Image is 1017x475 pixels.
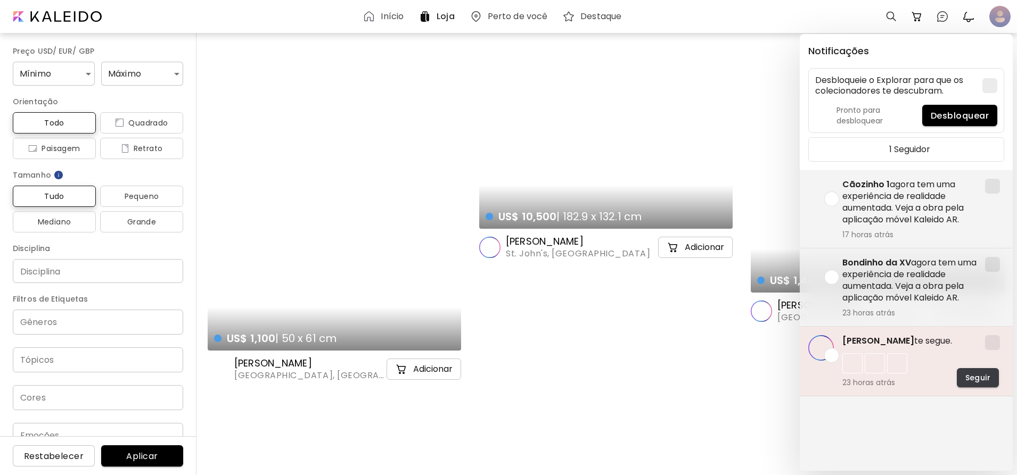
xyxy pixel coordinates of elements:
[957,368,999,387] button: Seguir
[889,144,930,155] h5: 1 Seguidor
[988,82,992,89] img: chevron
[836,105,922,126] h5: Pronto para desbloquear
[842,178,890,190] span: Cãozinho 1
[842,257,977,304] h5: agora tem uma experiência de realidade aumentada. Veja a obra pela aplicação móvel Kaleido AR.
[842,179,977,226] h5: agora tem uma experiência de realidade aumentada. Veja a obra pela aplicação móvel Kaleido AR.
[842,335,914,347] span: [PERSON_NAME]
[842,256,911,269] span: Bondinho da XV
[992,47,999,55] img: closeButton
[922,105,997,126] button: Desbloquear
[808,46,869,56] h5: Notificações
[842,308,977,318] span: 23 horas atrás
[931,110,989,121] span: Desbloquear
[965,372,990,384] span: Seguir
[815,75,978,96] h5: Desbloqueie o Explorar para que os colecionadores te descubram.
[987,43,1004,60] button: closeButton
[815,107,832,124] img: checkmark
[842,378,977,387] span: 23 horas atrás
[842,335,977,347] h5: te segue.
[842,230,977,239] span: 17 horas atrás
